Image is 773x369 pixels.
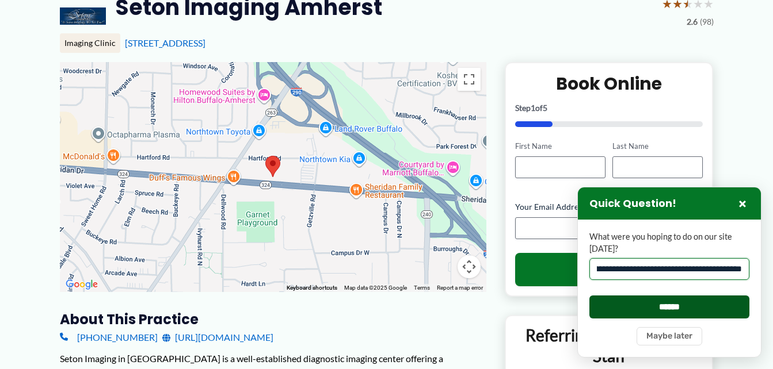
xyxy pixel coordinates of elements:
button: Close [736,197,749,210]
h3: Quick Question! [589,197,676,210]
h2: Book Online [515,72,703,95]
label: Last Name [612,141,703,152]
div: Imaging Clinic [60,33,120,53]
button: Keyboard shortcuts [287,284,337,292]
p: Step of [515,104,703,112]
label: First Name [515,141,606,152]
img: Google [63,277,101,292]
button: Maybe later [637,327,702,345]
button: Toggle fullscreen view [458,68,481,91]
a: [URL][DOMAIN_NAME] [162,329,273,346]
span: 5 [543,103,547,113]
span: 1 [531,103,535,113]
button: Map camera controls [458,255,481,278]
label: Your Email Address [515,201,703,213]
a: Open this area in Google Maps (opens a new window) [63,277,101,292]
p: Referring Providers and Staff [515,325,704,367]
label: What were you hoping to do on our site [DATE]? [589,231,749,255]
a: Terms (opens in new tab) [414,285,430,291]
span: 2.6 [687,14,698,29]
a: [STREET_ADDRESS] [125,37,205,48]
h3: About this practice [60,310,486,328]
a: Report a map error [437,285,483,291]
a: [PHONE_NUMBER] [60,329,158,346]
span: Map data ©2025 Google [344,285,407,291]
span: (98) [700,14,714,29]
